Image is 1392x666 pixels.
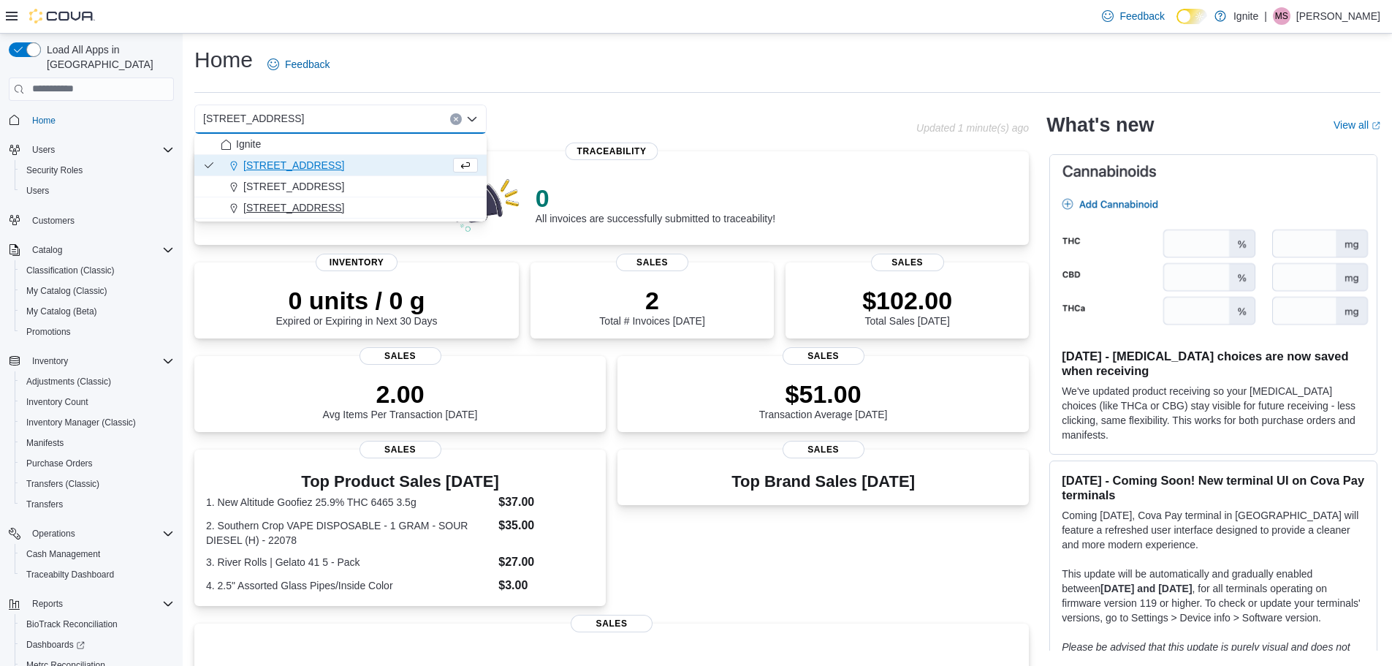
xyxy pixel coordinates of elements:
button: Reports [3,594,180,614]
a: Purchase Orders [20,455,99,472]
p: Ignite [1233,7,1258,25]
p: 2 [599,286,704,315]
span: Transfers (Classic) [20,475,174,493]
span: Operations [26,525,174,542]
button: Adjustments (Classic) [15,371,180,392]
span: Users [20,182,174,200]
p: Updated 1 minute(s) ago [916,122,1029,134]
div: Transaction Average [DATE] [759,379,888,420]
span: Home [26,111,174,129]
button: Inventory [3,351,180,371]
dt: 4. 2.5" Assorted Glass Pipes/Inside Color [206,578,492,593]
a: View allExternal link [1334,119,1380,131]
h3: Top Product Sales [DATE] [206,473,594,491]
p: [PERSON_NAME] [1296,7,1380,25]
button: Promotions [15,322,180,342]
span: Cash Management [26,548,100,560]
button: BioTrack Reconciliation [15,614,180,635]
h3: [DATE] - [MEDICAL_DATA] choices are now saved when receiving [1062,349,1365,378]
span: Load All Apps in [GEOGRAPHIC_DATA] [41,42,174,72]
span: Sales [783,347,864,365]
span: Inventory Manager (Classic) [20,414,174,431]
a: Customers [26,212,80,230]
span: Feedback [285,57,330,72]
div: Choose from the following options [194,134,487,219]
span: Transfers (Classic) [26,478,99,490]
span: Transfers [20,496,174,513]
span: Inventory [32,355,68,367]
p: We've updated product receiving so your [MEDICAL_DATA] choices (like THCa or CBG) stay visible fo... [1062,384,1365,442]
span: BioTrack Reconciliation [26,618,118,630]
span: Catalog [26,241,174,259]
button: Inventory [26,352,74,370]
button: Clear input [450,113,462,125]
span: Purchase Orders [26,458,93,469]
button: Reports [26,595,69,613]
a: Inventory Manager (Classic) [20,414,142,431]
span: Inventory [26,352,174,370]
p: This update will be automatically and gradually enabled between , for all terminals operating on ... [1062,567,1365,625]
p: $102.00 [862,286,952,315]
span: [STREET_ADDRESS] [203,110,304,127]
a: Promotions [20,323,77,341]
span: Dashboards [20,636,174,654]
a: Dashboards [15,635,180,655]
button: Catalog [3,240,180,260]
p: 2.00 [323,379,478,409]
img: Cova [29,9,95,23]
span: [STREET_ADDRESS] [243,179,344,194]
span: Cash Management [20,545,174,563]
span: Adjustments (Classic) [26,376,111,387]
button: Purchase Orders [15,453,180,474]
button: Operations [26,525,81,542]
span: Sales [616,254,689,271]
button: Ignite [194,134,487,155]
span: Users [26,185,49,197]
button: [STREET_ADDRESS] [194,197,487,219]
span: Users [32,144,55,156]
dd: $37.00 [498,493,594,511]
a: Manifests [20,434,69,452]
h2: What's new [1046,113,1154,137]
span: Traceabilty Dashboard [20,566,174,583]
span: Ignite [236,137,261,151]
button: Users [26,141,61,159]
span: Sales [871,254,944,271]
button: Users [3,140,180,160]
span: BioTrack Reconciliation [20,616,174,633]
span: Adjustments (Classic) [20,373,174,390]
span: Manifests [26,437,64,449]
span: Sales [360,441,441,458]
a: Home [26,112,61,129]
span: My Catalog (Classic) [26,285,107,297]
a: Transfers [20,496,69,513]
div: Total Sales [DATE] [862,286,952,327]
span: Classification (Classic) [26,265,115,276]
button: My Catalog (Beta) [15,301,180,322]
button: My Catalog (Classic) [15,281,180,301]
span: Purchase Orders [20,455,174,472]
button: Classification (Classic) [15,260,180,281]
span: Promotions [20,323,174,341]
button: Customers [3,210,180,231]
button: Home [3,110,180,131]
button: Manifests [15,433,180,453]
span: Catalog [32,244,62,256]
span: Sales [360,347,441,365]
h1: Home [194,45,253,75]
span: Manifests [20,434,174,452]
span: Traceabilty Dashboard [26,569,114,580]
div: Avg Items Per Transaction [DATE] [323,379,478,420]
dd: $35.00 [498,517,594,534]
dt: 3. River Rolls | Gelato 41 5 - Pack [206,555,492,569]
button: [STREET_ADDRESS] [194,155,487,176]
div: Expired or Expiring in Next 30 Days [276,286,438,327]
a: Adjustments (Classic) [20,373,117,390]
input: Dark Mode [1176,9,1207,24]
span: Inventory Manager (Classic) [26,417,136,428]
button: Users [15,181,180,201]
button: Close list of options [466,113,478,125]
span: Home [32,115,56,126]
button: Catalog [26,241,68,259]
div: All invoices are successfully submitted to traceability! [536,183,775,224]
